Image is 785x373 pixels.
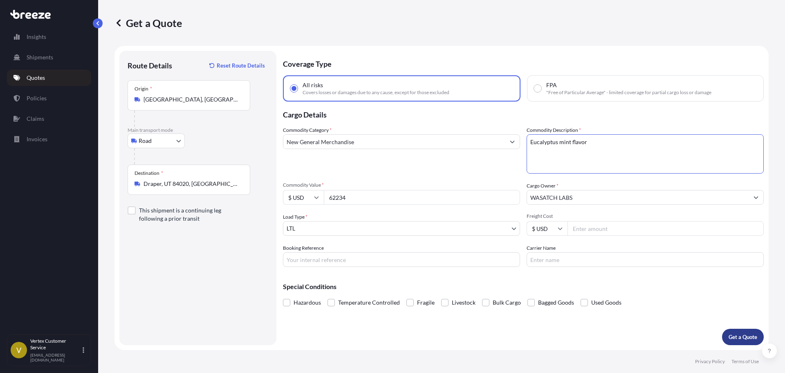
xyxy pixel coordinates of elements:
label: This shipment is a continuing leg following a prior transit [139,206,244,223]
a: Terms of Use [731,358,759,365]
p: [EMAIL_ADDRESS][DOMAIN_NAME] [30,353,81,362]
label: Commodity Description [527,126,581,134]
p: Vertex Customer Service [30,338,81,351]
a: Shipments [7,49,91,66]
button: Select transport [128,133,185,148]
button: Reset Route Details [205,59,268,72]
a: Invoices [7,131,91,147]
span: Load Type [283,213,307,221]
span: LTL [287,224,295,233]
span: Freight Cost [527,213,764,219]
a: Insights [7,29,91,45]
p: Get a Quote [729,333,757,341]
span: All risks [303,81,323,89]
input: FPA"Free of Particular Average" - limited coverage for partial cargo loss or damage [534,85,541,92]
span: Fragile [417,296,435,309]
p: Main transport mode [128,127,268,133]
a: Claims [7,111,91,127]
input: Enter amount [567,221,764,236]
span: Hazardous [294,296,321,309]
span: Used Goods [591,296,621,309]
input: Enter name [527,252,764,267]
label: Carrier Name [527,244,556,252]
p: Claims [27,115,44,123]
span: FPA [546,81,557,89]
div: Destination [135,170,163,176]
input: Your internal reference [283,252,520,267]
a: Quotes [7,70,91,86]
p: Route Details [128,61,172,70]
button: Show suggestions [749,190,763,205]
input: All risksCovers losses or damages due to any cause, except for those excluded [290,85,298,92]
span: "Free of Particular Average" - limited coverage for partial cargo loss or damage [546,89,711,96]
button: Get a Quote [722,329,764,345]
p: Reset Route Details [217,61,265,70]
span: V [16,346,21,354]
a: Policies [7,90,91,106]
p: Policies [27,94,47,102]
span: Commodity Value [283,182,520,188]
label: Cargo Owner [527,182,558,190]
input: Type amount [324,190,520,205]
div: Origin [135,86,152,92]
span: Temperature Controlled [338,296,400,309]
label: Booking Reference [283,244,324,252]
p: Invoices [27,135,47,143]
span: Livestock [452,296,475,309]
p: Special Conditions [283,283,764,290]
span: Bulk Cargo [493,296,521,309]
button: Show suggestions [505,134,520,149]
p: Quotes [27,74,45,82]
p: Coverage Type [283,51,764,75]
label: Commodity Category [283,126,332,134]
input: Origin [144,95,240,104]
p: Shipments [27,53,53,61]
button: LTL [283,221,520,236]
p: Insights [27,33,46,41]
span: Bagged Goods [538,296,574,309]
p: Get a Quote [114,16,182,29]
p: Cargo Details [283,102,764,126]
span: Road [139,137,152,145]
input: Destination [144,180,240,188]
input: Select a commodity type [283,134,505,149]
a: Privacy Policy [695,358,725,365]
input: Full name [527,190,749,205]
span: Covers losses or damages due to any cause, except for those excluded [303,89,449,96]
